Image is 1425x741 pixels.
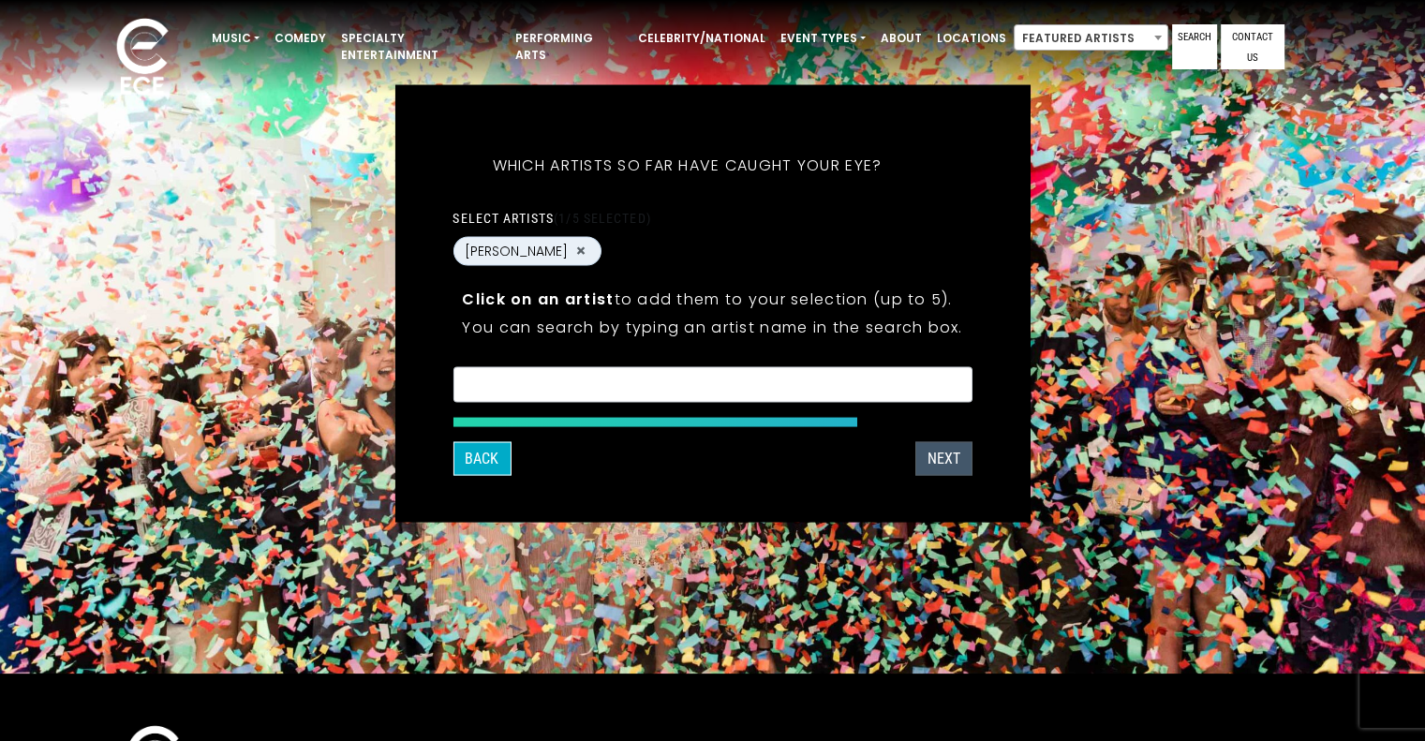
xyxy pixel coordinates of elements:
a: Locations [929,22,1014,54]
p: to add them to your selection (up to 5). [462,287,962,310]
a: Contact Us [1221,24,1284,69]
h5: Which artists so far have caught your eye? [453,131,921,199]
button: Remove Brassfield [573,243,588,259]
p: You can search by typing an artist name in the search box. [462,315,962,338]
a: Celebrity/National [631,22,773,54]
a: About [873,22,929,54]
a: Event Types [773,22,873,54]
span: (1/5 selected) [554,210,651,225]
textarea: Search [465,378,959,395]
a: Music [204,22,267,54]
a: Search [1172,24,1217,69]
label: Select artists [453,209,650,226]
button: Back [453,441,511,475]
span: [PERSON_NAME] [465,241,568,260]
a: Performing Arts [508,22,631,71]
strong: Click on an artist [462,288,614,309]
a: Specialty Entertainment [334,22,508,71]
a: Comedy [267,22,334,54]
span: Featured Artists [1014,24,1168,51]
img: ece_new_logo_whitev2-1.png [96,13,189,104]
span: Featured Artists [1015,25,1167,52]
button: Next [915,441,972,475]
